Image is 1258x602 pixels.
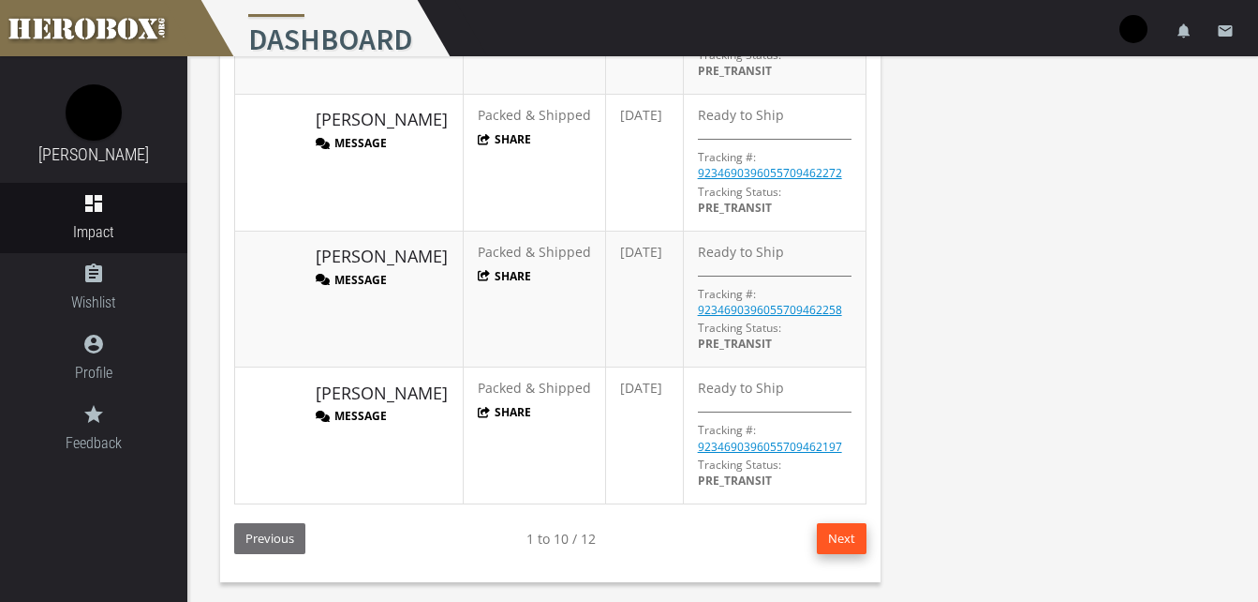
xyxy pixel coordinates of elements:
a: [PERSON_NAME] [316,108,448,132]
span: Ready to Ship [698,106,784,124]
img: image [66,84,122,141]
span: Packed & Shipped [478,243,591,261]
span: PRE_TRANSIT [698,336,772,352]
a: 9234690396055709462197 [698,439,842,455]
button: Message [316,408,387,424]
span: Ready to Ship [698,379,784,397]
td: [DATE] [606,368,683,504]
a: [PERSON_NAME] [316,245,448,269]
button: Next [817,523,866,554]
p: Tracking #: [698,149,756,165]
span: 1 to 10 / 12 [526,528,596,549]
td: [DATE] [606,95,683,232]
span: PRE_TRANSIT [698,473,772,489]
span: Tracking Status: [698,457,781,473]
i: email [1217,23,1234,39]
a: 9234690396055709462258 [698,302,842,318]
button: Message [316,135,387,151]
img: user-image [1119,15,1147,43]
span: Packed & Shipped [478,379,591,397]
p: Tracking #: [698,286,756,302]
a: [PERSON_NAME] [316,382,448,406]
img: image [249,106,296,153]
button: Message [316,272,387,288]
span: PRE_TRANSIT [698,63,772,79]
img: image [249,243,296,290]
button: Share [478,268,532,284]
span: Tracking Status: [698,184,781,200]
span: Tracking Status: [698,320,781,336]
button: Previous [234,523,305,554]
i: dashboard [82,192,105,215]
span: Packed & Shipped [478,106,591,124]
p: Tracking #: [698,422,756,438]
a: 9234690396055709462272 [698,165,842,181]
span: PRE_TRANSIT [698,200,772,216]
span: Ready to Ship [698,243,784,261]
i: notifications [1176,23,1192,39]
button: Share [478,404,532,420]
img: image [249,379,296,426]
button: Share [478,131,532,147]
a: [PERSON_NAME] [38,144,149,164]
td: [DATE] [606,231,683,368]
